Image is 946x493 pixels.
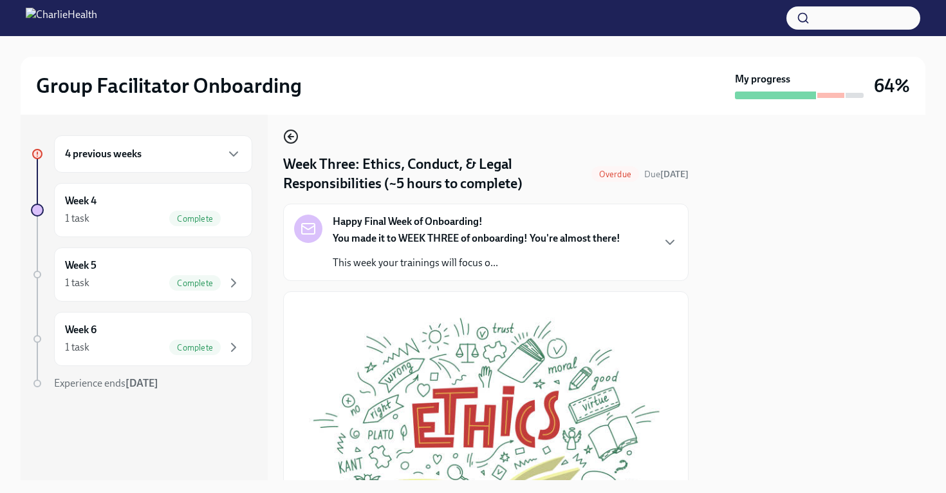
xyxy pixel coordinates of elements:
div: 1 task [65,211,89,226]
span: Overdue [591,169,639,179]
div: 4 previous weeks [54,135,252,173]
a: Week 61 taskComplete [31,312,252,366]
h6: 4 previous weeks [65,147,142,161]
img: CharlieHealth [26,8,97,28]
a: Week 41 taskComplete [31,183,252,237]
strong: [DATE] [125,377,158,389]
h2: Group Facilitator Onboarding [36,73,302,99]
strong: You made it to WEEK THREE of onboarding! You're almost there! [333,232,620,244]
span: Complete [169,278,221,288]
h6: Week 5 [65,258,97,273]
span: Experience ends [54,377,158,389]
h6: Week 4 [65,194,97,208]
strong: [DATE] [660,169,689,180]
h4: Week Three: Ethics, Conduct, & Legal Responsibilities (~5 hours to complete) [283,155,586,193]
span: September 29th, 2025 10:00 [644,168,689,180]
a: Week 51 taskComplete [31,247,252,302]
strong: Happy Final Week of Onboarding! [333,215,483,229]
span: Complete [169,214,221,224]
h6: Week 6 [65,323,97,337]
div: 1 task [65,276,89,290]
strong: My progress [735,72,790,86]
span: Due [644,169,689,180]
div: 1 task [65,340,89,354]
span: Complete [169,343,221,353]
h3: 64% [874,74,910,97]
p: This week your trainings will focus o... [333,256,620,270]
